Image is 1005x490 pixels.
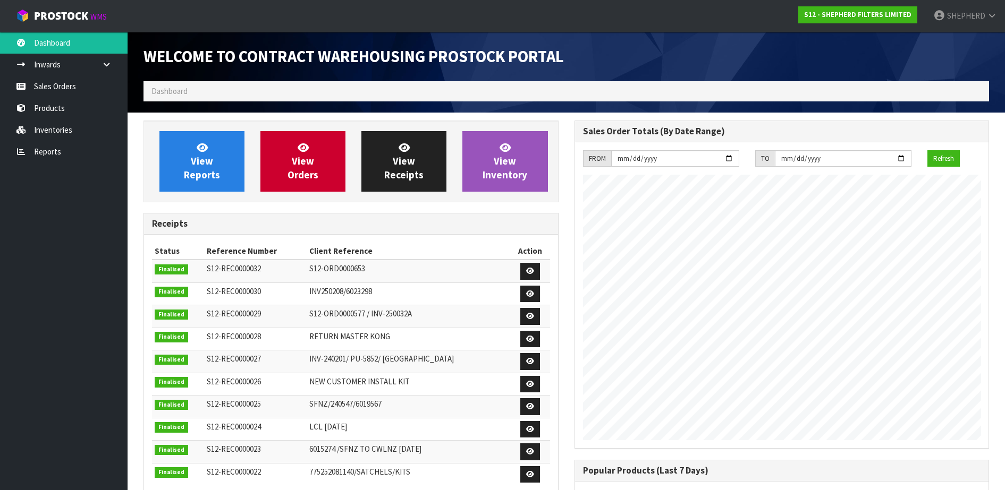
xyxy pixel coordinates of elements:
span: SFNZ/240547/6019567 [309,399,382,409]
span: Finalised [155,400,188,410]
span: S12-ORD0000653 [309,263,365,273]
a: ViewOrders [260,131,345,192]
span: Finalised [155,310,188,320]
th: Client Reference [307,243,510,260]
th: Reference Number [204,243,307,260]
span: 775252081140/SATCHELS/KITS [309,467,410,477]
span: S12-REC0000030 [207,286,261,296]
span: S12-REC0000029 [207,308,261,319]
span: Finalised [155,445,188,455]
button: Refresh [927,150,960,167]
span: INV-240201/ PU-5852/ [GEOGRAPHIC_DATA] [309,354,454,364]
div: FROM [583,150,611,167]
span: Finalised [155,332,188,342]
span: Finalised [155,287,188,297]
a: ViewInventory [462,131,547,192]
span: Finalised [155,377,188,388]
span: Finalised [155,264,188,275]
span: S12-REC0000023 [207,444,261,454]
strong: S12 - SHEPHERD FILTERS LIMITED [804,10,911,19]
span: S12-REC0000026 [207,376,261,386]
div: TO [755,150,775,167]
span: 6015274 /SFNZ TO CWLNZ [DATE] [309,444,421,454]
span: LCL [DATE] [309,422,347,432]
span: Finalised [155,355,188,365]
h3: Receipts [152,219,550,229]
span: S12-REC0000032 [207,263,261,273]
span: S12-REC0000025 [207,399,261,409]
span: Dashboard [151,86,188,96]
span: SHEPHERD [947,11,985,21]
span: View Inventory [483,141,527,181]
span: INV250208/6023298 [309,286,372,296]
span: Finalised [155,422,188,433]
th: Action [510,243,550,260]
span: NEW CUSTOMER INSTALL KIT [309,376,410,386]
span: View Orders [288,141,318,181]
span: View Receipts [384,141,424,181]
th: Status [152,243,204,260]
a: ViewReports [159,131,244,192]
span: S12-ORD0000577 / INV-250032A [309,308,412,319]
span: S12-REC0000022 [207,467,261,477]
span: RETURN MASTER KONG [309,331,390,341]
span: S12-REC0000028 [207,331,261,341]
span: Welcome to Contract Warehousing ProStock Portal [143,46,564,66]
span: S12-REC0000027 [207,354,261,364]
a: ViewReceipts [361,131,446,192]
span: Finalised [155,467,188,478]
h3: Popular Products (Last 7 Days) [583,466,981,476]
img: cube-alt.png [16,9,29,22]
span: S12-REC0000024 [207,422,261,432]
span: View Reports [184,141,220,181]
h3: Sales Order Totals (By Date Range) [583,126,981,136]
span: ProStock [34,9,88,23]
small: WMS [90,12,107,22]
